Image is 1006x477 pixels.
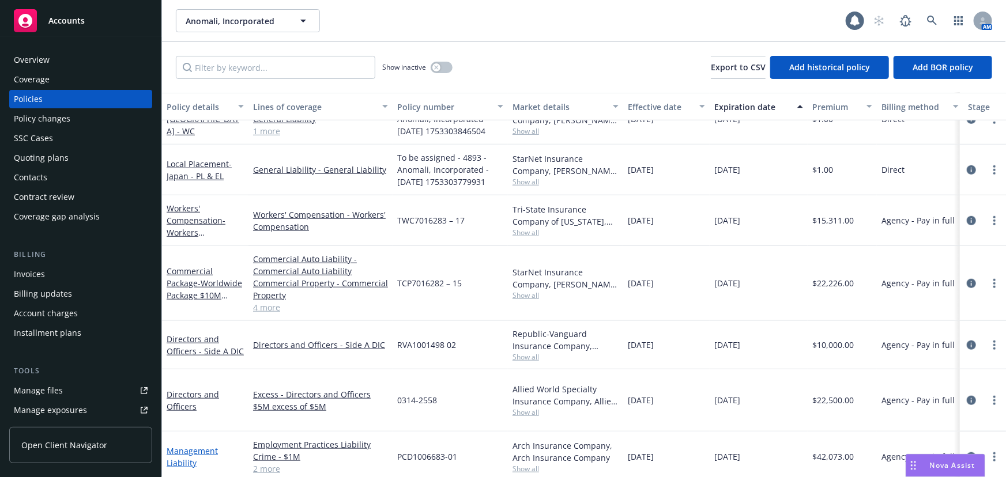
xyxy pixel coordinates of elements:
[14,324,81,342] div: Installment plans
[714,214,740,226] span: [DATE]
[167,215,225,250] span: - Workers Compensation
[812,450,854,463] span: $42,073.00
[14,90,43,108] div: Policies
[393,93,508,120] button: Policy number
[964,393,978,407] a: circleInformation
[789,62,870,73] span: Add historical policy
[14,401,87,419] div: Manage exposures
[9,168,152,187] a: Contacts
[253,164,388,176] a: General Liability - General Liability
[988,338,1001,352] a: more
[253,125,388,137] a: 1 more
[253,253,388,277] a: Commercial Auto Liability - Commercial Auto Liability
[964,450,978,464] a: circleInformation
[382,62,426,72] span: Show inactive
[9,249,152,260] div: Billing
[714,164,740,176] span: [DATE]
[812,277,854,289] span: $22,226.00
[253,101,375,113] div: Lines of coverage
[167,334,244,357] a: Directors and Officers - Side A DIC
[167,389,219,412] a: Directors and Officers
[988,277,1001,290] a: more
[628,101,692,113] div: Effective date
[881,164,905,176] span: Direct
[513,101,606,113] div: Market details
[770,56,889,79] button: Add historical policy
[14,207,100,226] div: Coverage gap analysis
[906,454,985,477] button: Nova Assist
[9,401,152,419] span: Manage exposures
[9,381,152,400] a: Manage files
[21,439,107,451] span: Open Client Navigator
[513,266,619,290] div: StarNet Insurance Company, [PERSON_NAME] Corporation
[988,393,1001,407] a: more
[881,394,955,406] span: Agency - Pay in full
[714,339,740,351] span: [DATE]
[964,277,978,290] a: circleInformation
[711,62,766,73] span: Export to CSV
[513,228,619,237] span: Show all
[513,352,619,362] span: Show all
[162,93,248,120] button: Policy details
[253,463,388,475] a: 2 more
[14,51,50,69] div: Overview
[710,93,808,120] button: Expiration date
[628,450,654,463] span: [DATE]
[881,450,955,463] span: Agency - Pay in full
[877,93,963,120] button: Billing method
[167,203,225,250] a: Workers' Compensation
[513,407,619,417] span: Show all
[167,158,232,181] span: - Japan - PL & EL
[881,339,955,351] span: Agency - Pay in full
[9,188,152,206] a: Contract review
[397,101,491,113] div: Policy number
[9,90,152,108] a: Policies
[628,339,654,351] span: [DATE]
[881,277,955,289] span: Agency - Pay in full
[167,158,232,181] a: Local Placement
[714,394,740,406] span: [DATE]
[9,324,152,342] a: Installment plans
[14,168,47,187] div: Contacts
[513,328,619,352] div: Republic-Vanguard Insurance Company, AmTrust Financial Services
[988,163,1001,177] a: more
[9,109,152,128] a: Policy changes
[812,164,833,176] span: $1.00
[9,70,152,89] a: Coverage
[964,338,978,352] a: circleInformation
[894,56,992,79] button: Add BOR policy
[14,265,45,283] div: Invoices
[48,16,85,25] span: Accounts
[714,450,740,463] span: [DATE]
[9,149,152,167] a: Quoting plans
[812,101,860,113] div: Premium
[176,9,320,32] button: Anomali, Incorporated
[14,304,78,323] div: Account charges
[988,450,1001,464] a: more
[808,93,877,120] button: Premium
[167,266,242,313] a: Commercial Package
[14,149,69,167] div: Quoting plans
[714,101,790,113] div: Expiration date
[868,9,891,32] a: Start snowing
[253,450,388,463] a: Crime - $1M
[714,277,740,289] span: [DATE]
[894,9,917,32] a: Report a Bug
[988,214,1001,228] a: more
[9,304,152,323] a: Account charges
[812,214,854,226] span: $15,311.00
[253,438,388,450] a: Employment Practices Liability
[397,394,437,406] span: 0314-2558
[628,214,654,226] span: [DATE]
[14,109,70,128] div: Policy changes
[167,278,242,313] span: - Worldwide Package $10M Umbrella
[711,56,766,79] button: Export to CSV
[167,445,218,468] a: Management Liability
[248,93,393,120] button: Lines of coverage
[253,209,388,233] a: Workers' Compensation - Workers' Compensation
[628,394,654,406] span: [DATE]
[812,339,854,351] span: $10,000.00
[921,9,944,32] a: Search
[9,265,152,283] a: Invoices
[513,203,619,228] div: Tri-State Insurance Company of [US_STATE], [PERSON_NAME] Corporation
